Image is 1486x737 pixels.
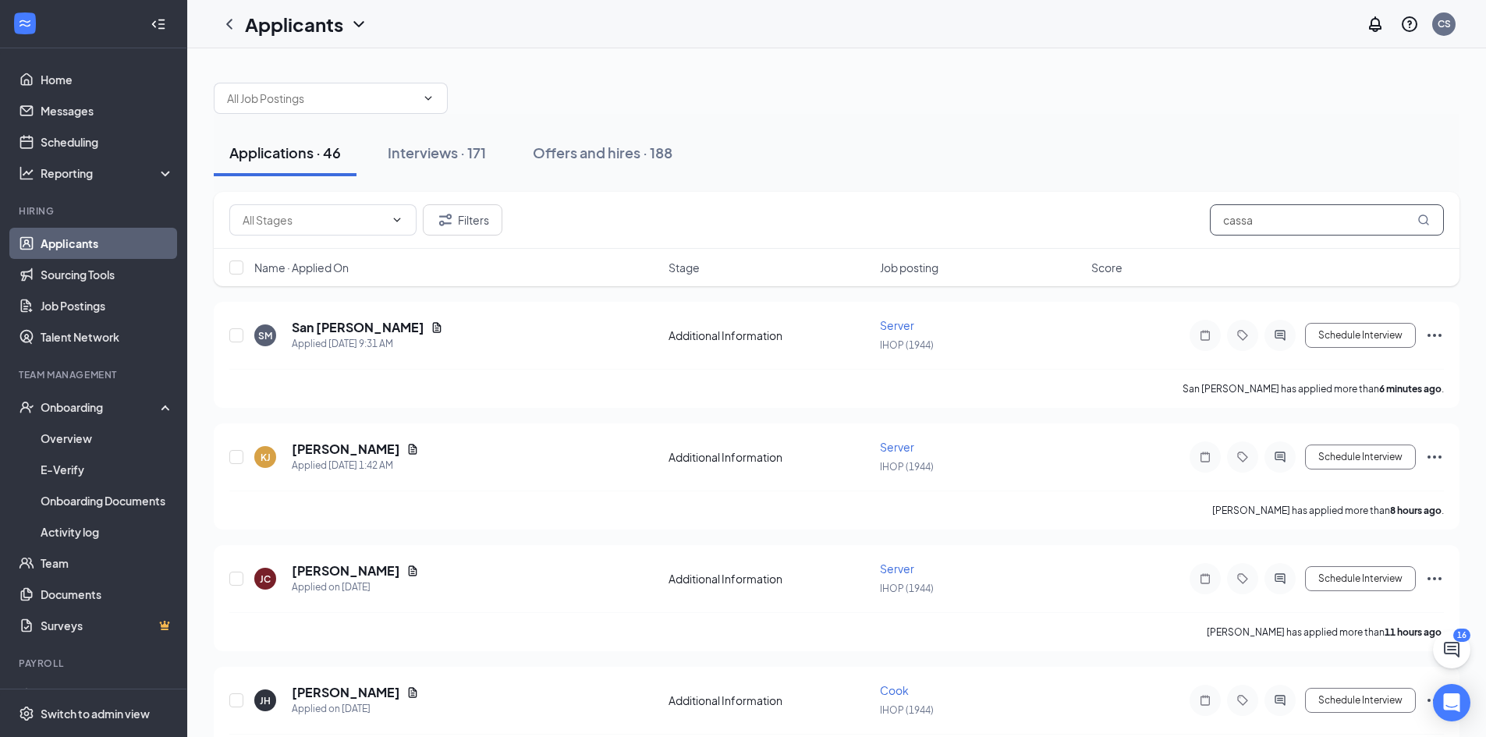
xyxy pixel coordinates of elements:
[41,706,150,721] div: Switch to admin view
[292,458,419,473] div: Applied [DATE] 1:42 AM
[388,143,486,162] div: Interviews · 171
[41,228,174,259] a: Applicants
[17,16,33,31] svg: WorkstreamLogo
[1233,451,1252,463] svg: Tag
[669,449,871,465] div: Additional Information
[1400,15,1419,34] svg: QuestionInfo
[41,423,174,454] a: Overview
[1305,688,1416,713] button: Schedule Interview
[1271,572,1289,585] svg: ActiveChat
[669,328,871,343] div: Additional Information
[669,260,700,275] span: Stage
[41,579,174,610] a: Documents
[41,516,174,547] a: Activity log
[1425,326,1444,345] svg: Ellipses
[19,165,34,181] svg: Analysis
[1417,214,1430,226] svg: MagnifyingGlass
[220,15,239,34] svg: ChevronLeft
[880,461,934,473] span: IHOP (1944)
[1366,15,1385,34] svg: Notifications
[1196,572,1215,585] svg: Note
[292,579,419,595] div: Applied on [DATE]
[41,680,174,711] a: PayrollCrown
[436,211,455,229] svg: Filter
[258,329,272,342] div: SM
[261,451,271,464] div: KJ
[19,399,34,415] svg: UserCheck
[880,339,934,351] span: IHOP (1944)
[406,565,419,577] svg: Document
[1196,329,1215,342] svg: Note
[880,260,938,275] span: Job posting
[245,11,343,37] h1: Applicants
[292,684,400,701] h5: [PERSON_NAME]
[669,693,871,708] div: Additional Information
[1091,260,1122,275] span: Score
[349,15,368,34] svg: ChevronDown
[880,583,934,594] span: IHOP (1944)
[41,126,174,158] a: Scheduling
[880,318,914,332] span: Server
[1305,323,1416,348] button: Schedule Interview
[243,211,385,229] input: All Stages
[1233,694,1252,707] svg: Tag
[41,399,161,415] div: Onboarding
[1438,17,1451,30] div: CS
[41,610,174,641] a: SurveysCrown
[19,368,171,381] div: Team Management
[533,143,672,162] div: Offers and hires · 188
[151,16,166,32] svg: Collapse
[1207,625,1444,639] p: [PERSON_NAME] has applied more than .
[1305,445,1416,469] button: Schedule Interview
[19,657,171,670] div: Payroll
[41,454,174,485] a: E-Verify
[1271,329,1289,342] svg: ActiveChat
[292,441,400,458] h5: [PERSON_NAME]
[227,90,416,107] input: All Job Postings
[1196,451,1215,463] svg: Note
[669,571,871,586] div: Additional Information
[1442,640,1461,659] svg: ChatActive
[1433,684,1470,721] div: Open Intercom Messenger
[406,686,419,699] svg: Document
[292,319,424,336] h5: San [PERSON_NAME]
[1385,626,1442,638] b: 11 hours ago
[1433,631,1470,668] button: ChatActive
[423,204,502,236] button: Filter Filters
[1212,504,1444,517] p: [PERSON_NAME] has applied more than .
[406,443,419,455] svg: Document
[41,547,174,579] a: Team
[1305,566,1416,591] button: Schedule Interview
[260,694,271,707] div: JH
[431,321,443,334] svg: Document
[41,64,174,95] a: Home
[254,260,349,275] span: Name · Applied On
[880,440,914,454] span: Server
[1271,451,1289,463] svg: ActiveChat
[1390,505,1442,516] b: 8 hours ago
[1425,569,1444,588] svg: Ellipses
[1271,694,1289,707] svg: ActiveChat
[1233,329,1252,342] svg: Tag
[41,165,175,181] div: Reporting
[1196,694,1215,707] svg: Note
[41,321,174,353] a: Talent Network
[880,562,914,576] span: Server
[1210,204,1444,236] input: Search in applications
[292,562,400,579] h5: [PERSON_NAME]
[41,485,174,516] a: Onboarding Documents
[1425,448,1444,466] svg: Ellipses
[292,701,419,717] div: Applied on [DATE]
[1453,629,1470,642] div: 16
[292,336,443,352] div: Applied [DATE] 9:31 AM
[41,95,174,126] a: Messages
[880,704,934,716] span: IHOP (1944)
[880,683,909,697] span: Cook
[260,572,271,586] div: JC
[1233,572,1252,585] svg: Tag
[1425,691,1444,710] svg: Ellipses
[422,92,434,105] svg: ChevronDown
[229,143,341,162] div: Applications · 46
[1183,382,1444,395] p: San [PERSON_NAME] has applied more than .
